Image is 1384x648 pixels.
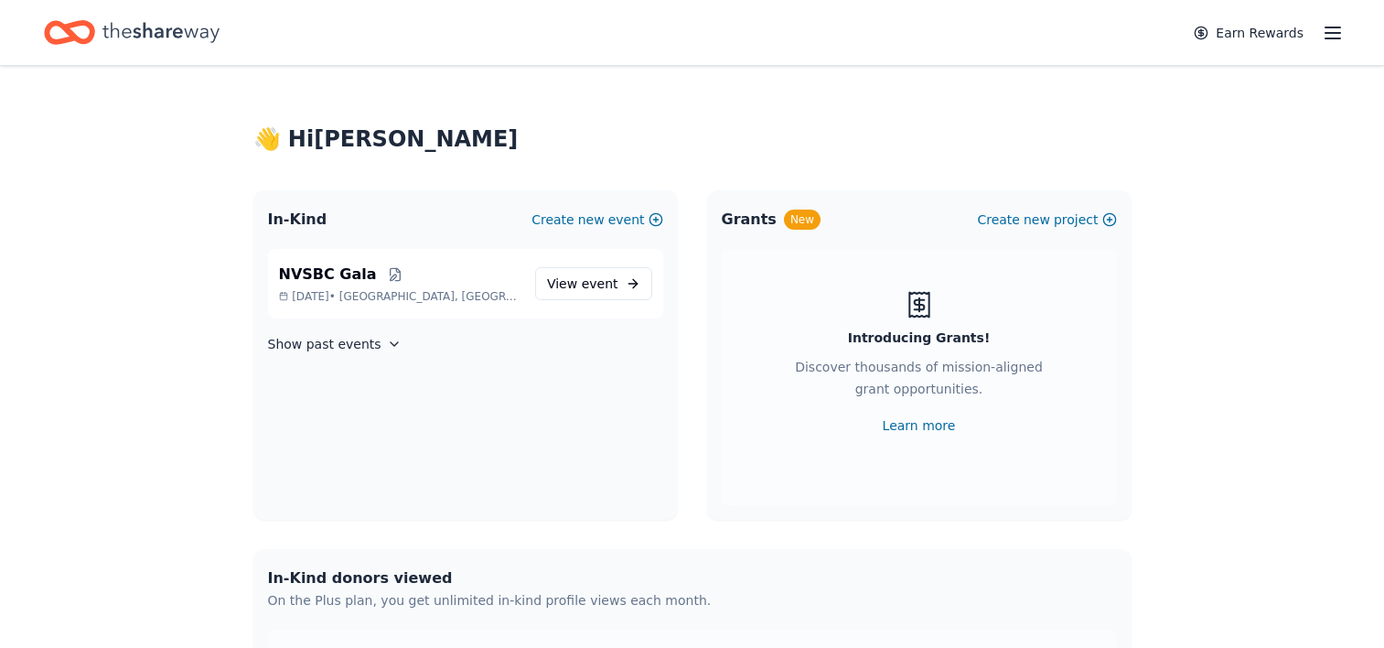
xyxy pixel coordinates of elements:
a: View event [535,267,652,300]
span: NVSBC Gala [279,264,377,286]
span: new [1024,209,1050,231]
span: [GEOGRAPHIC_DATA], [GEOGRAPHIC_DATA] [339,289,520,304]
span: new [578,209,605,231]
div: In-Kind donors viewed [268,567,712,589]
span: View [547,273,618,295]
a: Learn more [883,415,956,437]
span: Grants [722,209,777,231]
button: Show past events [268,333,402,355]
button: Createnewevent [531,209,662,231]
button: Createnewproject [977,209,1116,231]
div: 👋 Hi [PERSON_NAME] [253,124,1132,154]
span: In-Kind [268,209,327,231]
div: Discover thousands of mission-aligned grant opportunities. [795,356,1044,407]
a: Home [44,11,220,54]
div: On the Plus plan, you get unlimited in-kind profile views each month. [268,589,712,611]
div: Introducing Grants! [848,327,991,349]
h4: Show past events [268,333,381,355]
span: event [582,276,618,291]
a: Earn Rewards [1183,16,1314,49]
div: New [784,210,821,230]
p: [DATE] • [279,289,520,304]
